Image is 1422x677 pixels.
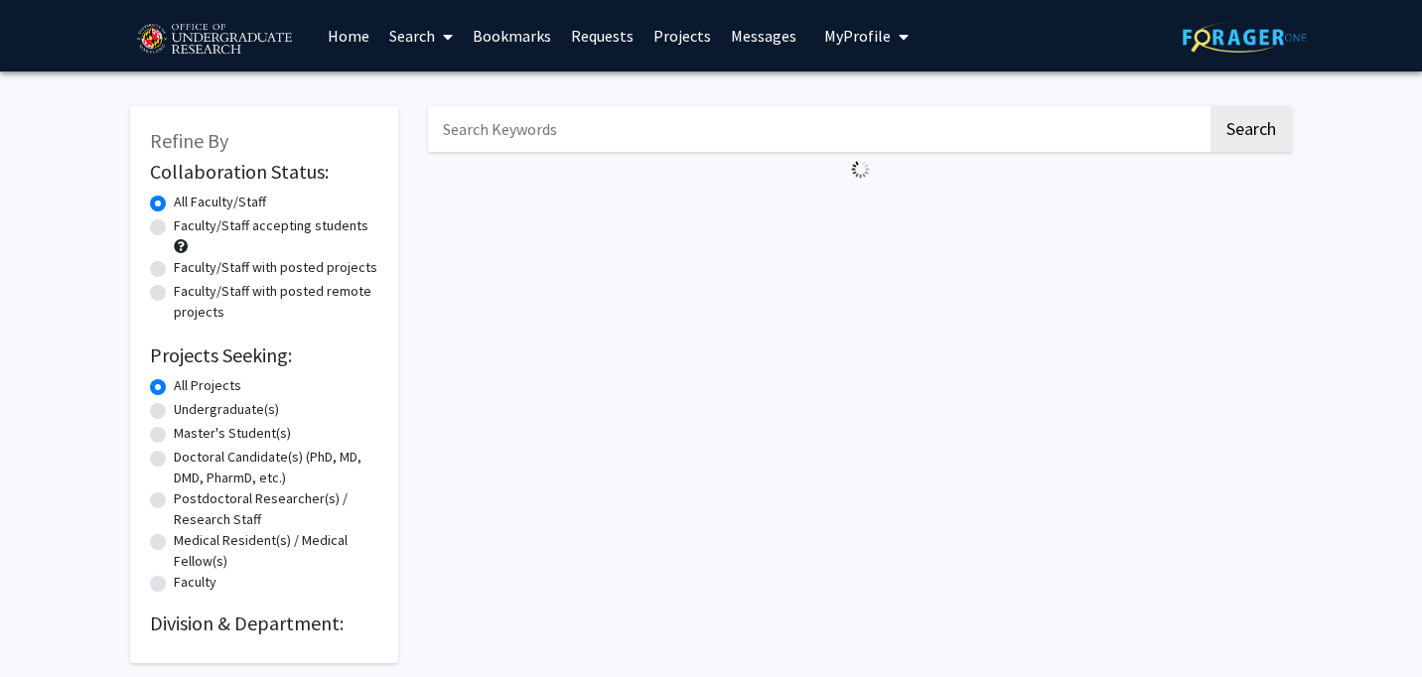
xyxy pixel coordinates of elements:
[174,215,368,236] label: Faculty/Staff accepting students
[174,399,279,420] label: Undergraduate(s)
[379,1,463,70] a: Search
[174,447,378,488] label: Doctoral Candidate(s) (PhD, MD, DMD, PharmD, etc.)
[824,26,891,46] span: My Profile
[130,15,298,65] img: University of Maryland Logo
[174,375,241,396] label: All Projects
[174,192,266,212] label: All Faculty/Staff
[721,1,806,70] a: Messages
[150,343,378,367] h2: Projects Seeking:
[428,187,1292,232] nav: Page navigation
[174,572,216,593] label: Faculty
[318,1,379,70] a: Home
[1338,588,1407,662] iframe: Chat
[150,611,378,635] h2: Division & Department:
[150,160,378,184] h2: Collaboration Status:
[174,530,378,572] label: Medical Resident(s) / Medical Fellow(s)
[1183,22,1307,53] img: ForagerOne Logo
[428,106,1208,152] input: Search Keywords
[174,423,291,444] label: Master's Student(s)
[463,1,561,70] a: Bookmarks
[1210,106,1292,152] button: Search
[843,152,878,187] img: Loading
[561,1,643,70] a: Requests
[174,488,378,530] label: Postdoctoral Researcher(s) / Research Staff
[643,1,721,70] a: Projects
[150,128,228,153] span: Refine By
[174,281,378,323] label: Faculty/Staff with posted remote projects
[174,257,377,278] label: Faculty/Staff with posted projects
